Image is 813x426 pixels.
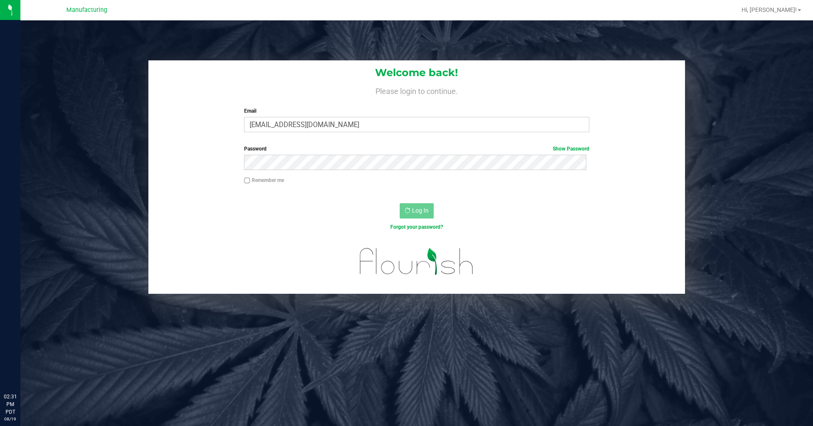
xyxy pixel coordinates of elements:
[4,416,17,422] p: 08/19
[244,107,589,115] label: Email
[148,67,685,78] h1: Welcome back!
[4,393,17,416] p: 02:31 PM PDT
[148,85,685,95] h4: Please login to continue.
[553,146,589,152] a: Show Password
[244,146,267,152] span: Password
[350,240,484,283] img: flourish_logo.svg
[244,176,284,184] label: Remember me
[412,207,429,214] span: Log In
[66,6,107,14] span: Manufacturing
[244,178,250,184] input: Remember me
[390,224,443,230] a: Forgot your password?
[400,203,434,219] button: Log In
[742,6,797,13] span: Hi, [PERSON_NAME]!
